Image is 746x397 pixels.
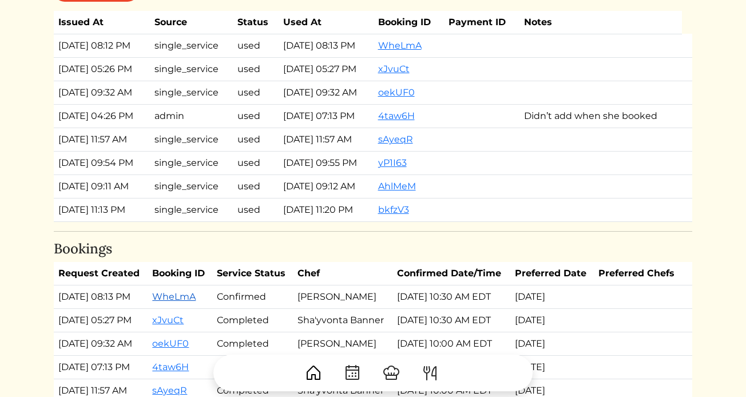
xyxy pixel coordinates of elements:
[233,81,279,104] td: used
[152,385,187,396] a: sAyeqR
[150,34,233,57] td: single_service
[54,308,148,332] td: [DATE] 05:27 PM
[392,308,510,332] td: [DATE] 10:30 AM EDT
[304,364,323,382] img: House-9bf13187bcbb5817f509fe5e7408150f90897510c4275e13d0d5fca38e0b5951.svg
[378,204,409,215] a: bkfzV3
[378,40,422,51] a: WheLmA
[233,34,279,57] td: used
[233,128,279,151] td: used
[150,104,233,128] td: admin
[378,63,410,74] a: xJvuCt
[392,332,510,355] td: [DATE] 10:00 AM EDT
[54,34,150,57] td: [DATE] 08:12 PM
[343,364,362,382] img: CalendarDots-5bcf9d9080389f2a281d69619e1c85352834be518fbc73d9501aef674afc0d57.svg
[150,81,233,104] td: single_service
[378,134,413,145] a: sAyeqR
[152,315,184,325] a: xJvuCt
[212,285,293,308] td: Confirmed
[150,174,233,198] td: single_service
[54,332,148,355] td: [DATE] 09:32 AM
[279,81,373,104] td: [DATE] 09:32 AM
[519,104,682,128] td: Didn’t add when she booked
[421,364,439,382] img: ForkKnife-55491504ffdb50bab0c1e09e7649658475375261d09fd45db06cec23bce548bf.svg
[510,308,594,332] td: [DATE]
[148,262,212,285] th: Booking ID
[54,174,150,198] td: [DATE] 09:11 AM
[152,338,189,349] a: oekUF0
[54,104,150,128] td: [DATE] 04:26 PM
[54,241,692,257] h4: Bookings
[212,262,293,285] th: Service Status
[378,157,407,168] a: yP1I63
[279,34,373,57] td: [DATE] 08:13 PM
[293,262,392,285] th: Chef
[444,11,519,34] th: Payment ID
[279,198,373,221] td: [DATE] 11:20 PM
[54,11,150,34] th: Issued At
[233,151,279,174] td: used
[150,11,233,34] th: Source
[293,308,392,332] td: Sha'yvonta Banner
[279,151,373,174] td: [DATE] 09:55 PM
[54,262,148,285] th: Request Created
[279,11,373,34] th: Used At
[54,57,150,81] td: [DATE] 05:26 PM
[212,308,293,332] td: Completed
[54,198,150,221] td: [DATE] 11:13 PM
[233,104,279,128] td: used
[54,151,150,174] td: [DATE] 09:54 PM
[279,174,373,198] td: [DATE] 09:12 AM
[392,262,510,285] th: Confirmed Date/Time
[150,128,233,151] td: single_service
[152,291,196,302] a: WheLmA
[54,81,150,104] td: [DATE] 09:32 AM
[293,332,392,355] td: [PERSON_NAME]
[510,332,594,355] td: [DATE]
[233,198,279,221] td: used
[233,11,279,34] th: Status
[279,104,373,128] td: [DATE] 07:13 PM
[233,57,279,81] td: used
[150,151,233,174] td: single_service
[594,262,682,285] th: Preferred Chefs
[279,57,373,81] td: [DATE] 05:27 PM
[374,11,444,34] th: Booking ID
[54,128,150,151] td: [DATE] 11:57 AM
[150,57,233,81] td: single_service
[279,128,373,151] td: [DATE] 11:57 AM
[392,285,510,308] td: [DATE] 10:30 AM EDT
[378,110,415,121] a: 4taw6H
[233,174,279,198] td: used
[378,87,415,98] a: oekUF0
[212,332,293,355] td: Completed
[378,181,416,192] a: AhlMeM
[519,11,682,34] th: Notes
[382,364,400,382] img: ChefHat-a374fb509e4f37eb0702ca99f5f64f3b6956810f32a249b33092029f8484b388.svg
[510,262,594,285] th: Preferred Date
[150,198,233,221] td: single_service
[510,285,594,308] td: [DATE]
[293,285,392,308] td: [PERSON_NAME]
[54,285,148,308] td: [DATE] 08:13 PM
